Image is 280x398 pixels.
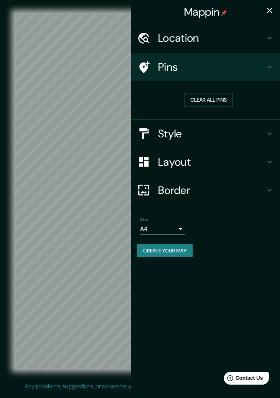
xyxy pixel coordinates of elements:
div: Location [131,24,280,52]
div: Style [131,120,280,148]
h4: Pins [158,60,265,74]
h4: Location [158,31,265,45]
canvas: Map [14,13,266,370]
iframe: Help widget launcher [214,369,272,390]
label: Size [140,216,148,223]
h4: Layout [158,155,265,169]
button: Create your map [137,244,193,258]
button: Clear all pins [184,93,233,107]
h4: Style [158,127,265,140]
h4: Mappin [184,5,227,19]
div: Border [131,176,280,204]
h4: Border [158,184,265,197]
div: Layout [131,148,280,176]
p: Any problems, suggestions, or concerns please email . [25,382,253,391]
div: Pins [131,53,280,81]
img: pin-icon.png [221,10,227,16]
div: A4 [140,223,185,235]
